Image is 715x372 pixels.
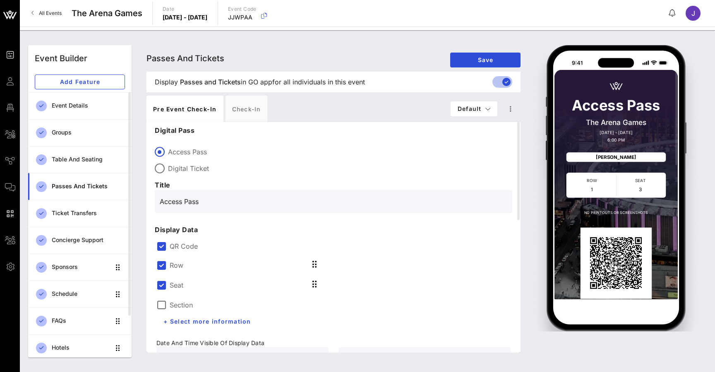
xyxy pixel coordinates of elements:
p: ROW [571,177,612,183]
label: QR Code [170,242,511,250]
button: Default [451,101,498,116]
p: Digital Pass [155,125,512,135]
a: Concierge Support [28,227,132,254]
span: Date And Time Visible Of Display Data [156,339,329,347]
div: QR Code [581,227,652,299]
p: The Arena Games [566,118,666,127]
div: Table and Seating [52,156,125,163]
p: Date [163,5,208,13]
p: Event Code [228,5,257,13]
div: J [686,6,701,21]
div: Passes and Tickets [52,183,125,190]
div: Concierge Support [52,237,125,244]
p: JJWPAA [228,13,257,22]
p: Display Data [155,225,512,235]
a: Sponsors [28,254,132,281]
a: Passes and Tickets [28,173,132,200]
a: Groups [28,119,132,146]
div: Schedule [52,290,110,298]
a: Ticket Transfers [28,200,132,227]
div: [PERSON_NAME] [566,152,666,162]
span: Default [457,105,491,112]
p: NO PRINTOUTS OR SCREENSHOTS [566,209,666,215]
label: Row [170,261,183,269]
span: Display in GO app [155,77,365,87]
div: Groups [52,129,125,136]
p: Title [155,180,512,190]
div: Event Builder [35,52,87,65]
span: All Events [39,10,62,16]
span: Passes and Tickets [146,53,224,63]
span: Add Feature [42,78,118,85]
span: The Arena Games [72,7,142,19]
span: + Select more information [163,318,251,325]
div: Ticket Transfers [52,210,125,217]
a: FAQs [28,307,132,334]
span: Save [457,56,514,63]
label: Seat [170,281,183,289]
button: Save [450,53,521,67]
div: Pre Event Check-in [146,96,223,122]
a: Hotels [28,334,132,361]
span: J [691,9,695,17]
label: Digital Ticket [168,164,512,173]
p: 1 [571,185,612,192]
p: Access Pass [566,98,666,113]
div: Check-in [226,96,267,122]
button: + Select more information [156,314,258,329]
p: SEAT [619,177,661,183]
span: Passes and Tickets [180,77,241,87]
label: Access Pass [168,148,512,156]
p: 6:00 PM [566,137,666,142]
div: Sponsors [52,264,110,271]
a: All Events [26,7,67,20]
div: FAQs [52,317,110,324]
a: Schedule [28,281,132,307]
p: 3 [619,185,661,192]
a: Event Details [28,92,132,119]
p: [DATE] - [DATE] [163,13,208,22]
p: [DATE] - [DATE] [566,130,666,135]
button: Add Feature [35,74,125,89]
label: Section [170,301,193,309]
div: Event Details [52,102,125,109]
div: Hotels [52,344,110,351]
a: Table and Seating [28,146,132,173]
span: for all individuals in this event [272,77,365,87]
